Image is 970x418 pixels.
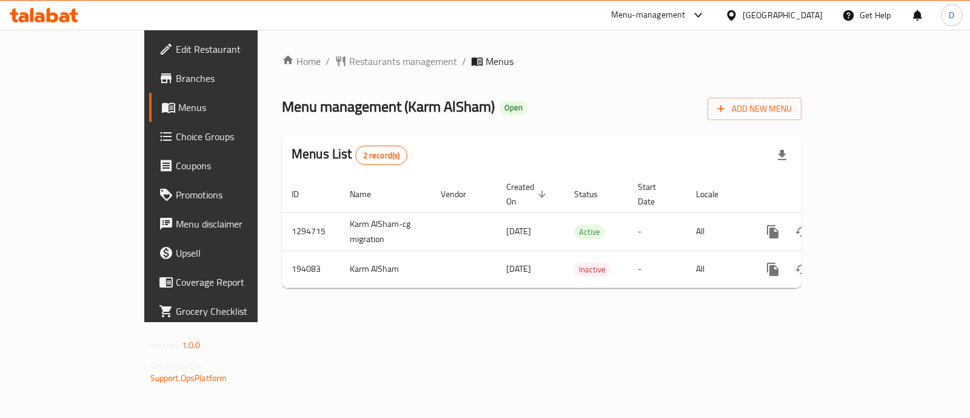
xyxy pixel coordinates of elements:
[149,268,306,297] a: Coverage Report
[176,275,296,289] span: Coverage Report
[176,129,296,144] span: Choice Groups
[506,261,531,277] span: [DATE]
[150,337,180,353] span: Version:
[178,100,296,115] span: Menus
[176,304,296,319] span: Grocery Checklist
[628,212,686,251] td: -
[149,209,306,238] a: Menu disclaimer
[686,212,749,251] td: All
[176,246,296,260] span: Upsell
[349,54,457,69] span: Restaurants management
[743,8,823,22] div: [GEOGRAPHIC_DATA]
[282,251,340,288] td: 194083
[149,122,306,151] a: Choice Groups
[506,180,550,209] span: Created On
[150,358,206,374] span: Get support on:
[462,54,466,69] li: /
[350,187,387,201] span: Name
[749,176,885,213] th: Actions
[758,255,788,284] button: more
[355,146,408,165] div: Total records count
[574,225,605,239] span: Active
[356,150,407,161] span: 2 record(s)
[717,101,792,116] span: Add New Menu
[506,223,531,239] span: [DATE]
[149,238,306,268] a: Upsell
[500,103,527,113] span: Open
[282,176,885,288] table: enhanced table
[788,217,817,246] button: Change Status
[500,101,527,115] div: Open
[149,151,306,180] a: Coupons
[149,297,306,326] a: Grocery Checklist
[788,255,817,284] button: Change Status
[149,35,306,64] a: Edit Restaurant
[340,212,431,251] td: Karm AlSham-cg migration
[441,187,482,201] span: Vendor
[149,64,306,93] a: Branches
[696,187,734,201] span: Locale
[611,8,686,22] div: Menu-management
[638,180,672,209] span: Start Date
[149,93,306,122] a: Menus
[628,251,686,288] td: -
[707,98,801,120] button: Add New Menu
[486,54,513,69] span: Menus
[150,370,227,386] a: Support.OpsPlatform
[686,251,749,288] td: All
[176,42,296,56] span: Edit Restaurant
[282,93,495,120] span: Menu management ( Karm AlSham )
[282,212,340,251] td: 1294715
[292,145,407,165] h2: Menus List
[292,187,315,201] span: ID
[574,224,605,239] div: Active
[326,54,330,69] li: /
[574,263,610,277] span: Inactive
[574,187,614,201] span: Status
[176,187,296,202] span: Promotions
[768,141,797,170] div: Export file
[949,8,954,22] span: D
[182,337,201,353] span: 1.0.0
[176,217,296,231] span: Menu disclaimer
[149,180,306,209] a: Promotions
[176,71,296,86] span: Branches
[758,217,788,246] button: more
[340,251,431,288] td: Karm AlSham
[176,158,296,173] span: Coupons
[282,54,801,69] nav: breadcrumb
[335,54,457,69] a: Restaurants management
